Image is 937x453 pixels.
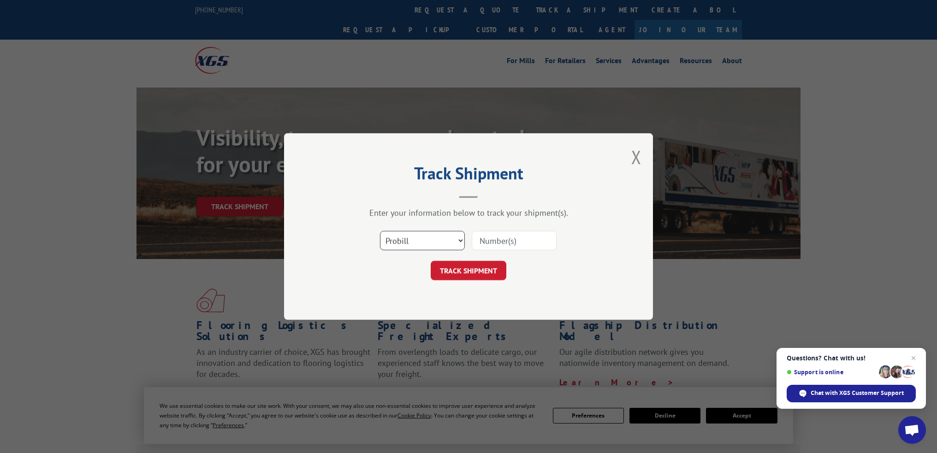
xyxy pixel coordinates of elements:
[431,261,506,280] button: TRACK SHIPMENT
[787,369,876,376] span: Support is online
[330,167,607,184] h2: Track Shipment
[908,353,919,364] span: Close chat
[330,207,607,218] div: Enter your information below to track your shipment(s).
[631,145,641,169] button: Close modal
[787,354,916,362] span: Questions? Chat with us!
[898,416,926,444] div: Open chat
[811,389,904,397] span: Chat with XGS Customer Support
[787,385,916,402] div: Chat with XGS Customer Support
[472,231,557,250] input: Number(s)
